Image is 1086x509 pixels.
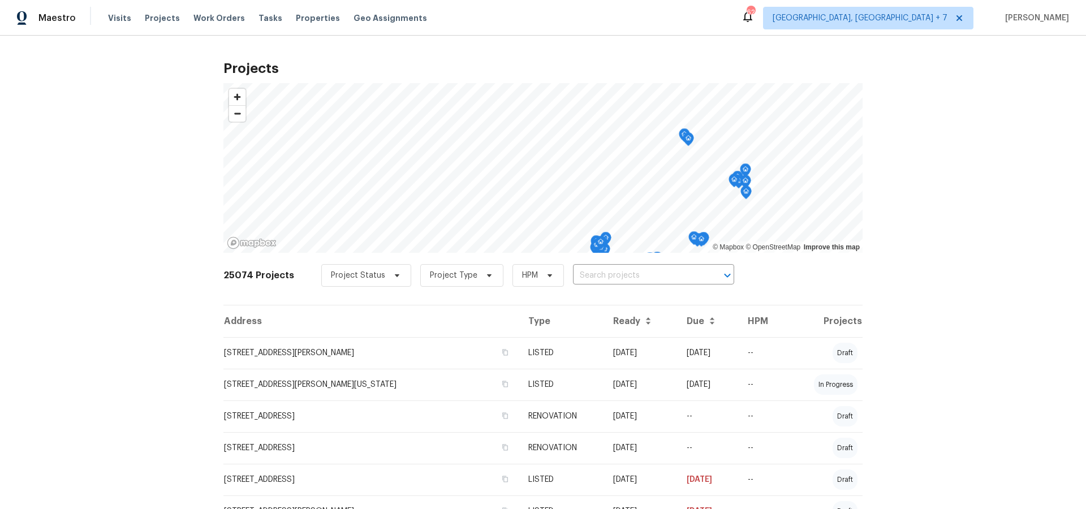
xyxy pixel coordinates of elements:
td: [DATE] [604,464,678,495]
td: -- [739,464,788,495]
div: Map marker [696,233,707,251]
td: -- [678,432,739,464]
th: HPM [739,305,788,337]
td: [DATE] [678,337,739,369]
th: Due [678,305,739,337]
button: Copy Address [500,347,510,357]
input: Search projects [573,267,703,284]
div: Map marker [683,132,694,150]
td: [DATE] [604,400,678,432]
td: [STREET_ADDRESS][PERSON_NAME][US_STATE] [223,369,519,400]
h2: 25074 Projects [223,270,294,281]
td: [DATE] [678,369,739,400]
span: Tasks [258,14,282,22]
div: in progress [814,374,857,395]
td: -- [739,432,788,464]
td: [STREET_ADDRESS] [223,432,519,464]
button: Copy Address [500,442,510,452]
span: Projects [145,12,180,24]
a: Mapbox homepage [227,236,277,249]
td: [DATE] [604,337,678,369]
div: Map marker [595,236,606,253]
td: [DATE] [678,464,739,495]
div: 62 [747,7,755,18]
button: Copy Address [500,411,510,421]
div: Map marker [679,128,690,146]
button: Open [719,268,735,283]
td: [STREET_ADDRESS] [223,464,519,495]
div: draft [833,438,857,458]
td: RENOVATION [519,432,604,464]
span: Properties [296,12,340,24]
div: draft [833,469,857,490]
button: Copy Address [500,379,510,389]
button: Zoom out [229,105,245,122]
th: Type [519,305,604,337]
div: Map marker [644,252,656,270]
th: Projects [788,305,863,337]
td: RENOVATION [519,400,604,432]
a: OpenStreetMap [745,243,800,251]
span: Project Status [331,270,385,281]
td: LISTED [519,464,604,495]
td: [STREET_ADDRESS][PERSON_NAME] [223,337,519,369]
span: [GEOGRAPHIC_DATA], [GEOGRAPHIC_DATA] + 7 [773,12,947,24]
div: Map marker [698,232,709,249]
span: Visits [108,12,131,24]
div: Map marker [591,235,602,253]
span: Project Type [430,270,477,281]
div: Map marker [729,174,740,191]
td: [DATE] [604,432,678,464]
div: Map marker [740,163,751,181]
span: Geo Assignments [354,12,427,24]
div: Map marker [591,239,602,256]
span: [PERSON_NAME] [1001,12,1069,24]
span: Work Orders [193,12,245,24]
th: Ready [604,305,678,337]
div: Map marker [688,231,700,249]
canvas: Map [223,83,863,253]
div: Map marker [600,232,611,249]
td: LISTED [519,337,604,369]
button: Zoom in [229,89,245,105]
div: Map marker [652,252,663,269]
div: Map marker [732,171,743,188]
td: -- [678,400,739,432]
th: Address [223,305,519,337]
td: -- [739,369,788,400]
span: HPM [522,270,538,281]
div: Map marker [740,186,752,203]
td: -- [739,337,788,369]
h2: Projects [223,63,863,74]
td: LISTED [519,369,604,400]
span: Maestro [38,12,76,24]
a: Improve this map [804,243,860,251]
td: [DATE] [604,369,678,400]
button: Copy Address [500,474,510,484]
div: Map marker [740,175,751,192]
a: Mapbox [713,243,744,251]
td: [STREET_ADDRESS] [223,400,519,432]
td: -- [739,400,788,432]
div: draft [833,343,857,363]
div: Map marker [590,241,601,259]
div: draft [833,406,857,426]
span: Zoom out [229,106,245,122]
